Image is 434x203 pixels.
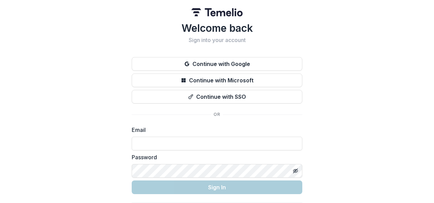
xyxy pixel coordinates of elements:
h2: Sign into your account [132,37,302,43]
label: Password [132,153,298,161]
label: Email [132,126,298,134]
button: Toggle password visibility [290,165,301,176]
img: Temelio [191,8,243,16]
h1: Welcome back [132,22,302,34]
button: Continue with Microsoft [132,73,302,87]
button: Sign In [132,180,302,194]
button: Continue with SSO [132,90,302,104]
button: Continue with Google [132,57,302,71]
